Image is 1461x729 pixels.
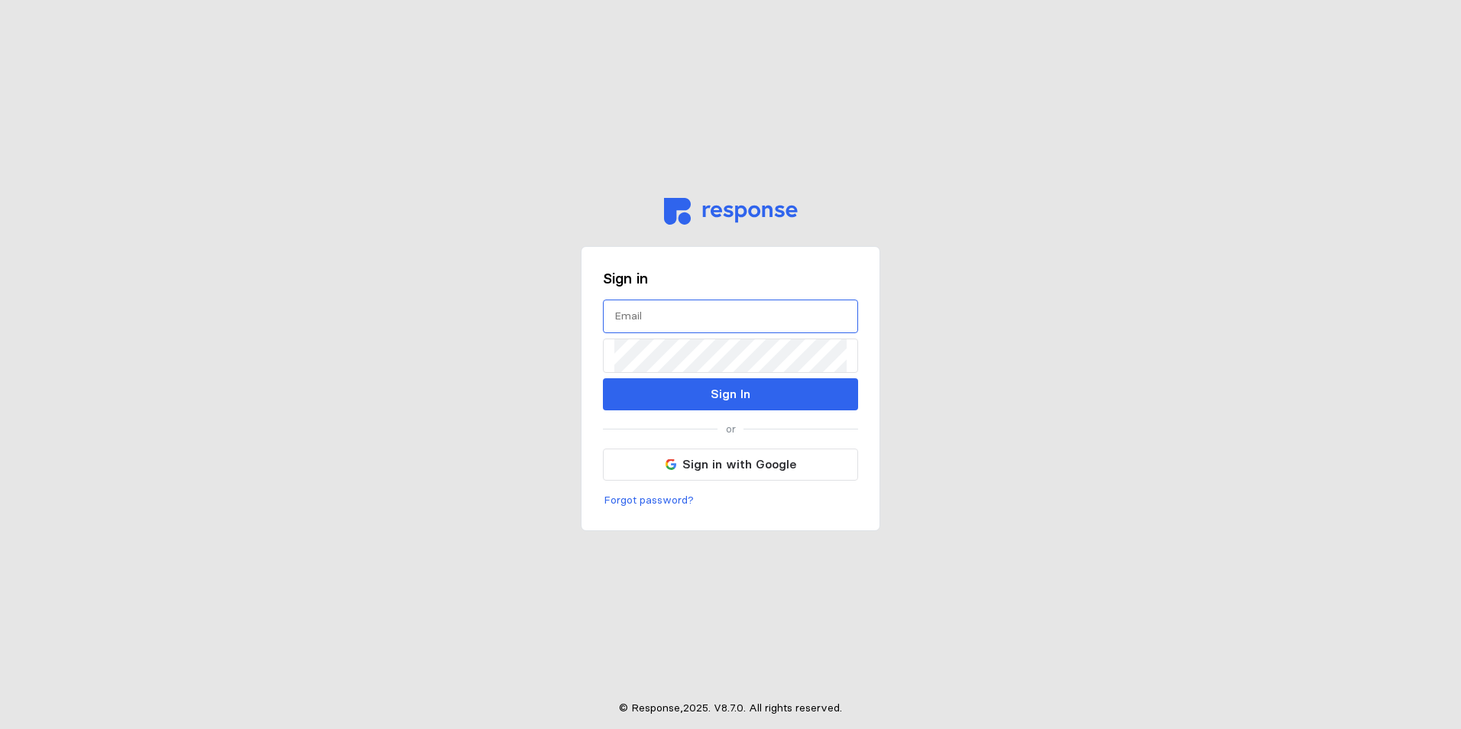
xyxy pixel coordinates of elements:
p: Forgot password? [604,492,694,509]
h3: Sign in [603,268,858,289]
p: © Response, 2025 . V 8.7.0 . All rights reserved. [619,700,842,717]
p: Sign in with Google [682,455,796,474]
img: svg%3e [666,459,676,470]
button: Sign in with Google [603,449,858,481]
button: Sign In [603,378,858,410]
p: Sign In [711,384,750,403]
button: Forgot password? [603,491,695,510]
img: svg%3e [664,198,798,225]
p: or [726,421,736,438]
input: Email [614,300,847,333]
